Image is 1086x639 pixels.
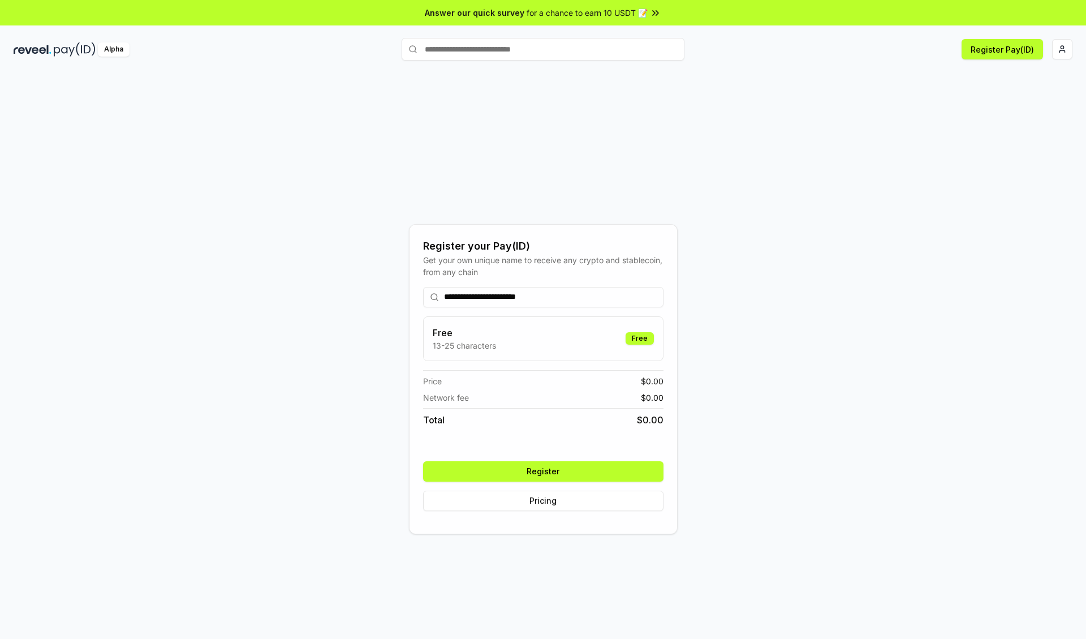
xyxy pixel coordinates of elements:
[423,254,663,278] div: Get your own unique name to receive any crypto and stablecoin, from any chain
[433,340,496,351] p: 13-25 characters
[14,42,51,57] img: reveel_dark
[433,326,496,340] h3: Free
[637,413,663,427] span: $ 0.00
[641,375,663,387] span: $ 0.00
[962,39,1043,59] button: Register Pay(ID)
[54,42,96,57] img: pay_id
[423,461,663,482] button: Register
[423,238,663,254] div: Register your Pay(ID)
[626,332,654,345] div: Free
[423,392,469,404] span: Network fee
[423,375,442,387] span: Price
[527,7,648,19] span: for a chance to earn 10 USDT 📝
[423,491,663,511] button: Pricing
[98,42,130,57] div: Alpha
[425,7,524,19] span: Answer our quick survey
[641,392,663,404] span: $ 0.00
[423,413,445,427] span: Total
